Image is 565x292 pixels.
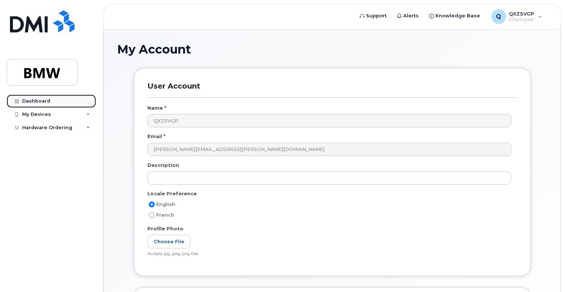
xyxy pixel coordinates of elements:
h1: My Account [117,43,548,56]
label: Description [147,162,179,169]
span: French [156,212,174,218]
input: French [149,212,155,218]
span: English [156,202,175,207]
label: Locale Preference [147,190,197,197]
input: English [149,202,155,207]
h3: User Account [147,82,517,97]
iframe: Messenger Launcher [533,260,559,286]
label: Name * [147,104,166,111]
label: Profile Photo [147,225,184,232]
div: Accepts jpg, jpeg, png files [147,251,511,257]
label: Email * [147,133,165,140]
label: Choose File [147,235,191,248]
